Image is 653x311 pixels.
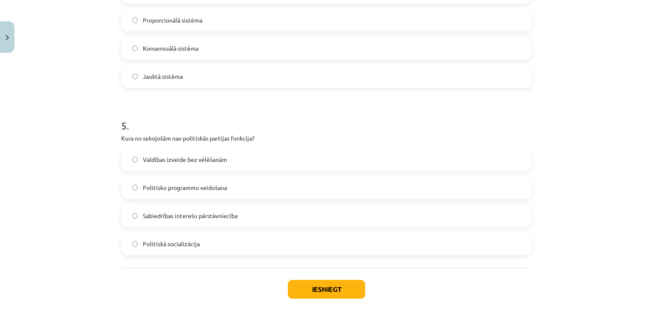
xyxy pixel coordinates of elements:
[132,157,138,162] input: Valdības izveide bez vēlēšanām
[132,46,138,51] input: Konsensuālā sistēma
[143,155,227,164] span: Valdības izveide bez vēlēšanām
[143,211,238,220] span: Sabiedrības interešu pārstāvniecība
[6,35,9,40] img: icon-close-lesson-0947bae3869378f0d4975bcd49f059093ad1ed9edebbc8119c70593378902aed.svg
[132,241,138,247] input: Politiskā socializācija
[121,134,532,143] p: Kura no sekojošām nav politiskās partijas funkcija?
[143,239,200,248] span: Politiskā socializācija
[143,16,202,25] span: Proporcionālā sistēma
[132,185,138,190] input: Politisko programmu veidošana
[132,74,138,79] input: Jauktā sistēma
[132,213,138,219] input: Sabiedrības interešu pārstāvniecība
[143,183,227,192] span: Politisko programmu veidošana
[143,44,199,53] span: Konsensuālā sistēma
[132,17,138,23] input: Proporcionālā sistēma
[288,280,365,299] button: Iesniegt
[143,72,183,81] span: Jauktā sistēma
[121,105,532,131] h1: 5 .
